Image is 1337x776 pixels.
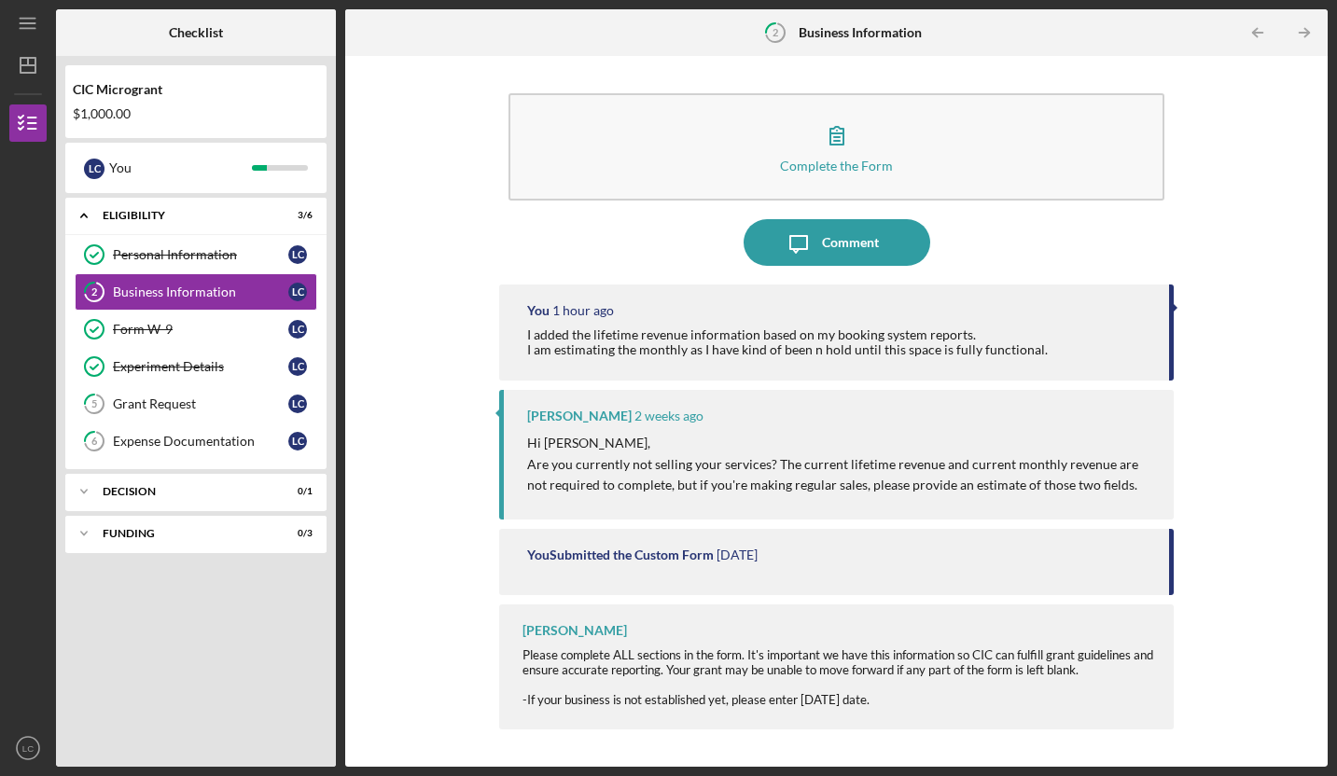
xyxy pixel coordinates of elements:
[113,322,288,337] div: Form W-9
[22,743,34,754] text: LC
[527,409,632,423] div: [PERSON_NAME]
[103,528,266,539] div: FUNDING
[75,385,317,423] a: 5Grant RequestLC
[288,320,307,339] div: L C
[527,327,1048,357] div: I added the lifetime revenue information based on my booking system reports. I am estimating the ...
[75,273,317,311] a: 2Business InformationLC
[288,245,307,264] div: L C
[113,434,288,449] div: Expense Documentation
[508,93,1164,201] button: Complete the Form
[279,528,313,539] div: 0 / 3
[522,647,1153,677] span: Please complete ALL sections in the form. It's important we have this information so CIC can fulf...
[73,82,319,97] div: CIC Microgrant
[113,396,288,411] div: Grant Request
[103,486,266,497] div: Decision
[113,247,288,262] div: Personal Information
[527,433,1155,453] p: Hi [PERSON_NAME],
[169,25,223,40] b: Checklist
[552,303,614,318] time: 2025-09-19 17:49
[279,486,313,497] div: 0 / 1
[799,25,922,40] b: Business Information
[527,547,714,562] div: You Submitted the Custom Form
[279,210,313,221] div: 3 / 6
[75,236,317,273] a: Personal InformationLC
[717,547,758,562] time: 2025-09-01 18:19
[822,219,879,266] div: Comment
[288,395,307,413] div: L C
[73,106,319,121] div: $1,000.00
[84,159,104,179] div: L C
[103,210,266,221] div: ELIGIBILITY
[113,284,288,299] div: Business Information
[527,303,550,318] div: You
[527,454,1155,496] p: Are you currently not selling your services? The current lifetime revenue and current monthly rev...
[773,26,778,38] tspan: 2
[522,692,870,707] span: -If your business is not established yet, please enter [DATE] date.
[113,359,288,374] div: Experiment Details
[91,436,98,448] tspan: 6
[288,432,307,450] div: L C
[288,283,307,301] div: L C
[522,623,627,638] div: [PERSON_NAME]
[91,398,97,410] tspan: 5
[75,348,317,385] a: Experiment DetailsLC
[288,357,307,376] div: L C
[780,159,893,173] div: Complete the Form
[744,219,930,266] button: Comment
[91,286,97,298] tspan: 2
[75,311,317,348] a: Form W-9LC
[109,152,252,184] div: You
[75,423,317,460] a: 6Expense DocumentationLC
[9,729,47,767] button: LC
[634,409,703,423] time: 2025-09-04 18:18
